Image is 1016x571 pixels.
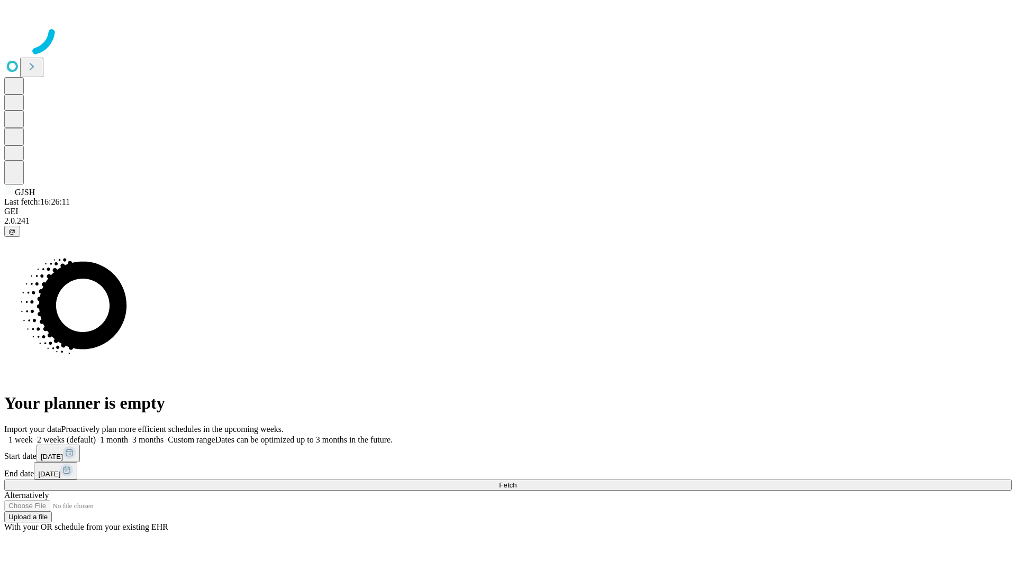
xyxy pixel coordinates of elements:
[8,227,16,235] span: @
[4,425,61,434] span: Import your data
[41,453,63,461] span: [DATE]
[499,481,516,489] span: Fetch
[4,511,52,522] button: Upload a file
[4,197,70,206] span: Last fetch: 16:26:11
[4,216,1012,226] div: 2.0.241
[61,425,284,434] span: Proactively plan more efficient schedules in the upcoming weeks.
[4,491,49,500] span: Alternatively
[4,480,1012,491] button: Fetch
[215,435,393,444] span: Dates can be optimized up to 3 months in the future.
[38,470,60,478] span: [DATE]
[4,462,1012,480] div: End date
[15,188,35,197] span: GJSH
[168,435,215,444] span: Custom range
[4,226,20,237] button: @
[37,445,80,462] button: [DATE]
[8,435,33,444] span: 1 week
[4,445,1012,462] div: Start date
[4,207,1012,216] div: GEI
[4,393,1012,413] h1: Your planner is empty
[100,435,128,444] span: 1 month
[4,522,168,531] span: With your OR schedule from your existing EHR
[132,435,164,444] span: 3 months
[34,462,77,480] button: [DATE]
[37,435,96,444] span: 2 weeks (default)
